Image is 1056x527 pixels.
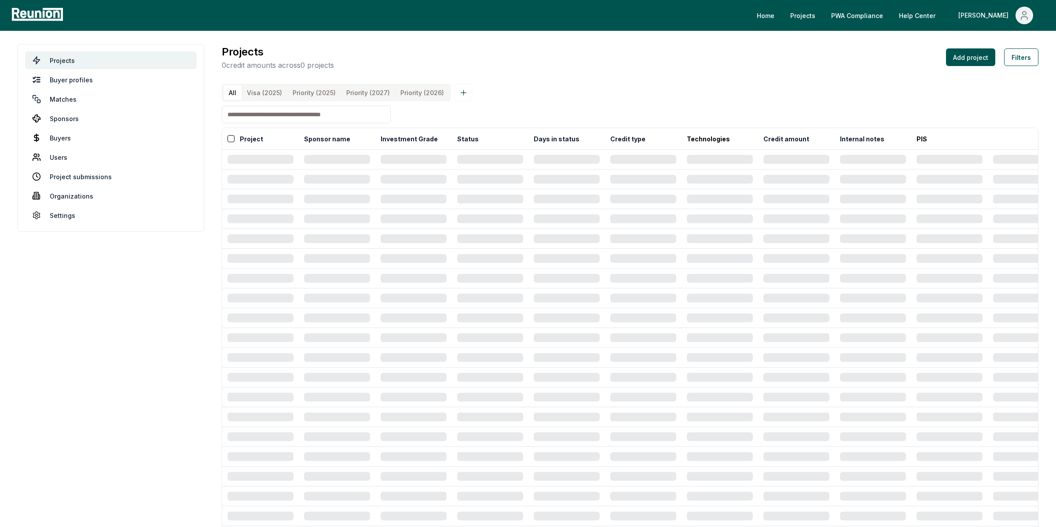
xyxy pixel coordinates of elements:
a: Projects [783,7,822,24]
button: Status [455,130,480,147]
button: Internal notes [838,130,886,147]
a: Sponsors [25,110,197,127]
a: Users [25,148,197,166]
a: Buyer profiles [25,71,197,88]
div: [PERSON_NAME] [958,7,1012,24]
button: Credit type [609,130,647,147]
a: Help Center [892,7,942,24]
button: Priority (2027) [341,85,395,100]
button: Project [238,130,265,147]
button: Investment Grade [379,130,440,147]
a: PWA Compliance [824,7,890,24]
nav: Main [750,7,1047,24]
button: Filters [1004,48,1038,66]
a: Organizations [25,187,197,205]
button: Sponsor name [302,130,352,147]
button: Credit amount [762,130,811,147]
button: All [224,85,242,100]
a: Buyers [25,129,197,147]
p: 0 credit amounts across 0 projects [222,60,334,70]
button: Priority (2025) [287,85,341,100]
a: Settings [25,206,197,224]
button: Visa (2025) [242,85,287,100]
a: Home [750,7,781,24]
a: Project submissions [25,168,197,185]
button: Days in status [532,130,581,147]
a: Matches [25,90,197,108]
button: Add project [946,48,995,66]
a: Projects [25,52,197,69]
h3: Projects [222,44,334,60]
button: Priority (2026) [395,85,449,100]
button: [PERSON_NAME] [951,7,1040,24]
